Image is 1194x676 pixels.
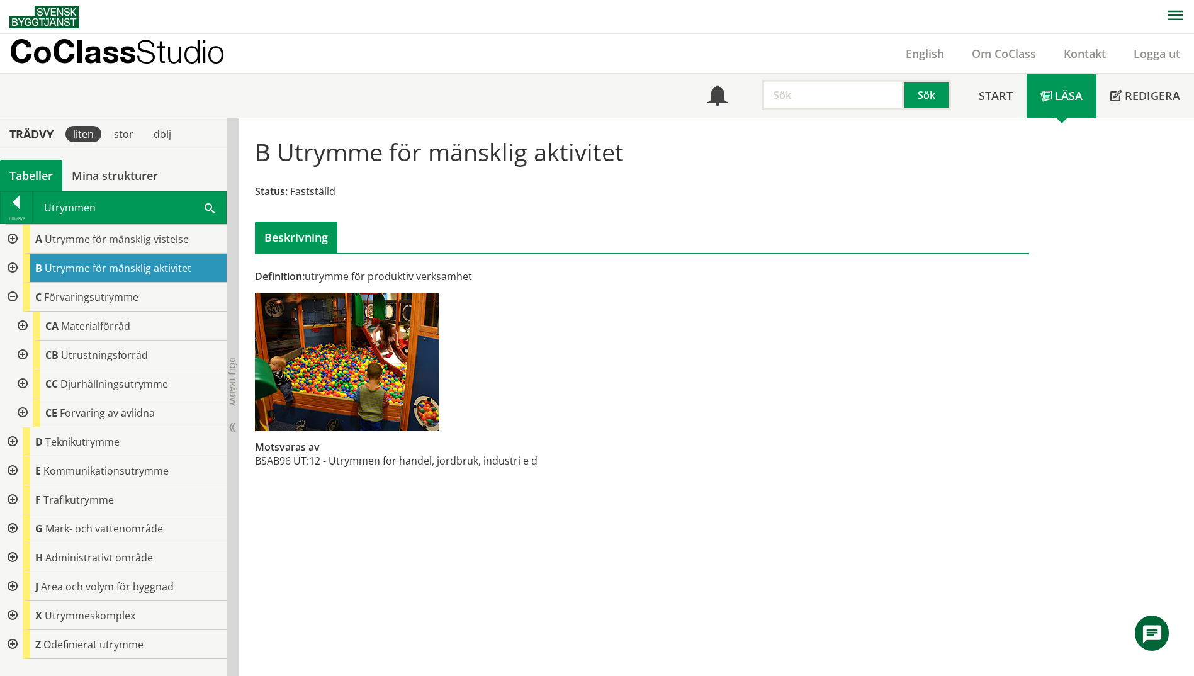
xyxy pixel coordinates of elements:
span: Kommunikationsutrymme [43,464,169,478]
span: CC [45,377,58,391]
a: Läsa [1027,74,1096,118]
span: Utrustningsförråd [61,348,148,362]
span: Area och volym för byggnad [41,580,174,594]
p: CoClass [9,44,225,59]
input: Sök [762,80,904,110]
span: Studio [136,33,225,70]
span: Utrymme för mänsklig vistelse [45,232,189,246]
span: Dölj trädvy [227,357,238,406]
a: Mina strukturer [62,160,167,191]
button: Sök [904,80,951,110]
span: F [35,493,41,507]
span: Motsvaras av [255,440,320,454]
span: X [35,609,42,622]
a: CoClassStudio [9,34,252,73]
div: Trädvy [3,127,60,141]
span: Sök i tabellen [205,201,215,214]
img: b-utrymme-for-mansklig-aktivitet.jpg [255,293,439,431]
span: H [35,551,43,565]
a: Kontakt [1050,46,1120,61]
span: Djurhållningsutrymme [60,377,168,391]
div: Tillbaka [1,213,32,223]
span: Redigera [1125,88,1180,103]
span: Start [979,88,1013,103]
span: Utrymme för mänsklig aktivitet [45,261,191,275]
span: B [35,261,42,275]
div: utrymme för produktiv verksamhet [255,269,764,283]
span: Administrativt område [45,551,153,565]
span: Teknikutrymme [45,435,120,449]
div: liten [65,126,101,142]
span: A [35,232,42,246]
span: Definition: [255,269,305,283]
a: Logga ut [1120,46,1194,61]
span: Trafikutrymme [43,493,114,507]
a: Om CoClass [958,46,1050,61]
span: Odefinierat utrymme [43,638,144,651]
div: Beskrivning [255,222,337,253]
span: Utrymmeskomplex [45,609,135,622]
span: Notifikationer [707,87,728,107]
span: Fastställd [290,184,335,198]
span: Mark- och vattenområde [45,522,163,536]
span: Status: [255,184,288,198]
td: BSAB96 UT: [255,454,309,468]
td: 12 - Utrymmen för handel, jordbruk, industri e d [309,454,538,468]
div: dölj [146,126,179,142]
div: stor [106,126,141,142]
a: English [892,46,958,61]
span: CB [45,348,59,362]
a: Redigera [1096,74,1194,118]
span: Förvaringsutrymme [44,290,138,304]
span: CA [45,319,59,333]
span: CE [45,406,57,420]
span: J [35,580,38,594]
span: Materialförråd [61,319,130,333]
span: Läsa [1055,88,1083,103]
span: D [35,435,43,449]
span: Z [35,638,41,651]
div: Utrymmen [33,192,226,223]
a: Start [965,74,1027,118]
h1: B Utrymme för mänsklig aktivitet [255,138,624,166]
span: Förvaring av avlidna [60,406,155,420]
img: Svensk Byggtjänst [9,6,79,28]
span: G [35,522,43,536]
span: C [35,290,42,304]
span: E [35,464,41,478]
